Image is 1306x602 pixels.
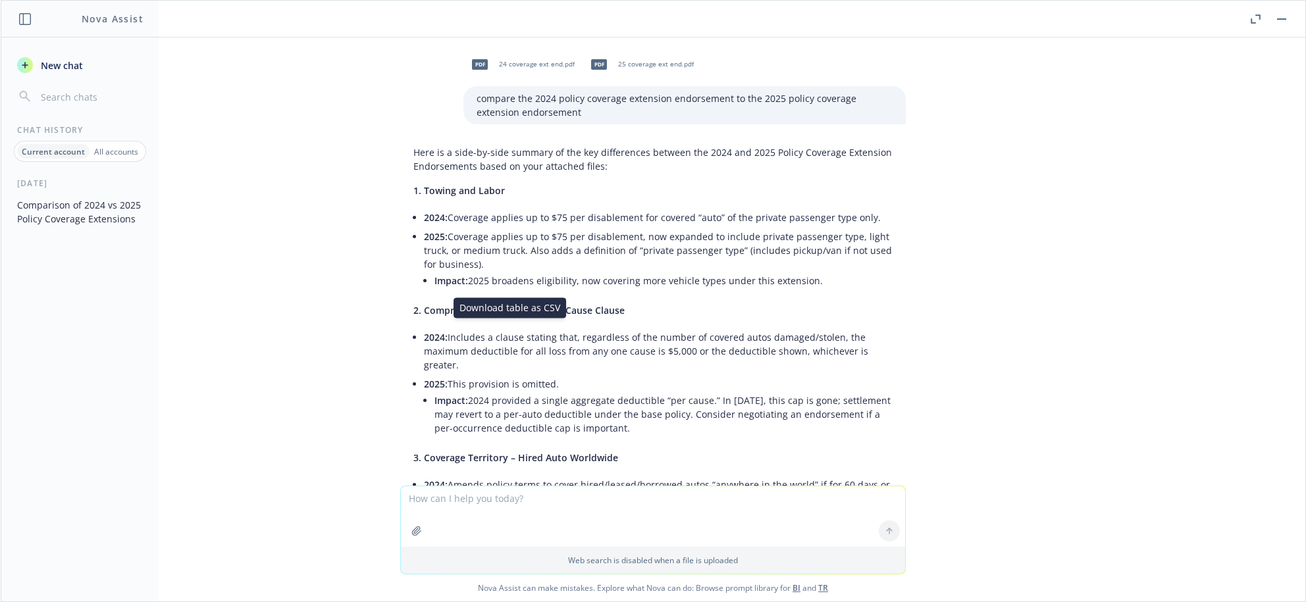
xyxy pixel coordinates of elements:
span: 1. Towing and Labor [413,184,505,197]
h1: Nova Assist [82,12,144,26]
p: All accounts [94,146,138,157]
div: pdf25 coverage ext end.pdf [583,48,696,81]
p: Download table as CSV [459,301,560,314]
span: Impact: [434,394,468,407]
div: [DATE] [1,178,159,189]
p: Current account [22,146,85,157]
span: 2025: [424,230,448,243]
a: TR [818,582,828,593]
span: 2024: [424,331,448,343]
li: Amends policy terms to cover hired/leased/borrowed autos “anywhere in the world” if for 60 days o... [424,475,893,508]
span: 25 coverage ext end.pdf [618,60,694,68]
li: Includes a clause stating that, regardless of the number of covered autos damaged/stolen, the max... [424,328,893,374]
p: Here is a side-by-side summary of the key differences between the 2024 and 2025 Policy Coverage E... [413,145,893,173]
span: Nova Assist can make mistakes. Explore what Nova can do: Browse prompt library for and [6,574,1300,601]
button: New chat [12,53,148,77]
div: Chat History [1,124,159,136]
li: Coverage applies up to $75 per disablement, now expanded to include private passenger type, light... [424,227,893,293]
li: 2025 broadens eligibility, now covering more vehicle types under this extension. [434,271,893,290]
input: Search chats [38,88,143,106]
p: Web search is disabled when a file is uploaded [409,555,897,566]
div: pdf24 coverage ext end.pdf [463,48,577,81]
button: Comparison of 2024 vs 2025 Policy Coverage Extensions [12,194,148,230]
span: 2. Comprehensive Deductible Per Cause Clause [413,304,625,316]
li: Coverage applies up to $75 per disablement for covered “auto” of the private passenger type only. [424,208,893,227]
span: 3. Coverage Territory – Hired Auto Worldwide [413,451,618,464]
span: 2024: [424,478,448,491]
li: 2024 provided a single aggregate deductible “per cause.” In [DATE], this cap is gone; settlement ... [434,391,893,438]
span: pdf [472,59,488,69]
span: New chat [38,59,83,72]
span: 2025: [424,378,448,390]
a: BI [793,582,800,593]
span: 24 coverage ext end.pdf [499,60,575,68]
p: compare the 2024 policy coverage extension endorsement to the 2025 policy coverage extension endo... [477,91,893,119]
li: This provision is omitted. [424,374,893,440]
span: Impact: [434,274,468,287]
span: pdf [591,59,607,69]
span: 2024: [424,211,448,224]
